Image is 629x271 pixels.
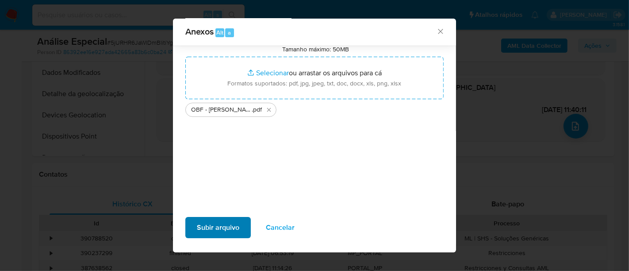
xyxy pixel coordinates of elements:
[436,27,444,35] button: Fechar
[254,217,306,238] button: Cancelar
[252,105,262,114] span: .pdf
[228,28,231,37] span: a
[185,25,214,38] span: Anexos
[264,105,274,115] button: Excluir OBF - Marcio William da Costa Junior.pdf
[216,28,223,37] span: Alt
[185,217,251,238] button: Subir arquivo
[191,105,252,114] span: OBF - [PERSON_NAME]
[185,99,444,117] ul: Arquivos selecionados
[266,218,295,237] span: Cancelar
[197,218,239,237] span: Subir arquivo
[283,45,349,53] label: Tamanho máximo: 50MB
